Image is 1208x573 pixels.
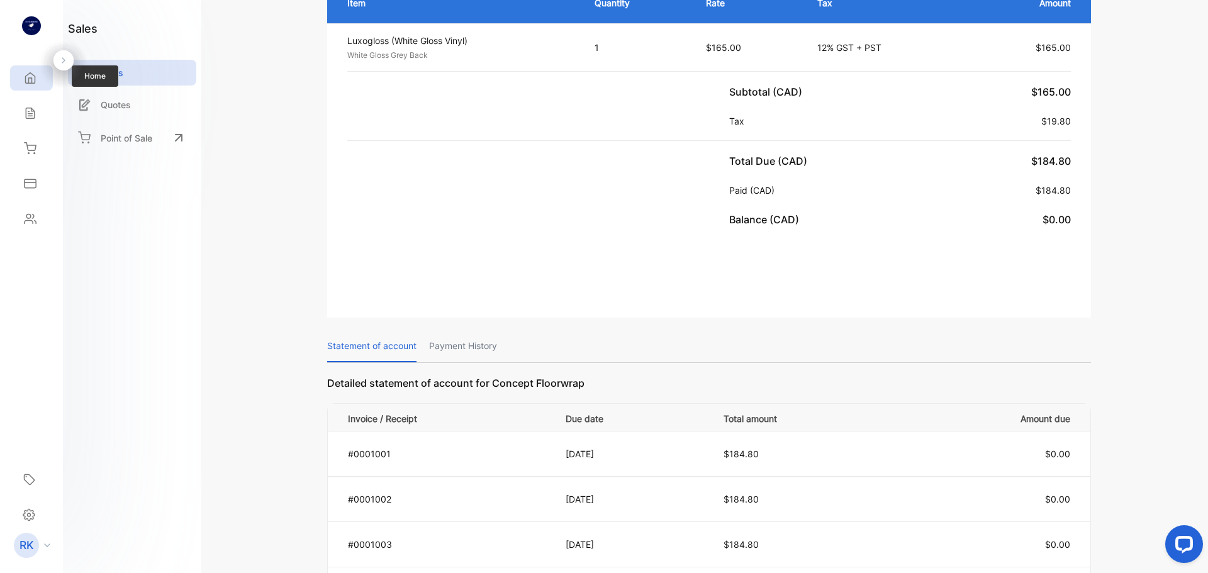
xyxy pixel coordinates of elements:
p: [DATE] [566,538,697,551]
p: [DATE] [566,492,697,506]
span: $165.00 [1031,86,1071,98]
p: Point of Sale [101,131,152,145]
p: Subtotal (CAD) [729,84,807,99]
p: Paid (CAD) [729,184,780,197]
a: Quotes [68,92,196,118]
a: Point of Sale [68,124,196,152]
p: Invoice / Receipt [348,409,551,425]
p: Balance (CAD) [729,212,804,227]
p: White Gloss Grey Back [347,50,572,61]
span: $0.00 [1045,448,1070,459]
span: Home [72,65,118,87]
p: Detailed statement of account for Concept Floorwrap [327,376,1091,403]
a: Sales [68,60,196,86]
span: $0.00 [1043,213,1071,226]
span: $184.80 [724,494,759,504]
span: $165.00 [1036,42,1071,53]
span: $165.00 [706,42,741,53]
p: 1 [595,41,681,54]
p: Total Due (CAD) [729,153,812,169]
h1: sales [68,20,98,37]
p: Total amount [724,409,894,425]
p: Tax [729,114,749,128]
p: #0001001 [348,447,551,460]
p: Due date [566,409,697,425]
p: Payment History [429,330,497,362]
p: RK [20,537,34,554]
span: $0.00 [1045,539,1070,550]
p: Luxogloss (White Gloss Vinyl) [347,34,572,47]
span: $184.80 [1036,185,1071,196]
p: Quotes [101,98,131,111]
img: logo [22,16,41,35]
span: $184.80 [1031,155,1071,167]
iframe: LiveChat chat widget [1155,520,1208,573]
p: [DATE] [566,447,697,460]
p: #0001003 [348,538,551,551]
span: $184.80 [724,448,759,459]
p: Statement of account [327,330,417,362]
span: $184.80 [724,539,759,550]
p: Amount due [910,409,1070,425]
span: $0.00 [1045,494,1070,504]
p: 12% GST + PST [817,41,957,54]
span: $19.80 [1041,116,1071,126]
p: #0001002 [348,492,551,506]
